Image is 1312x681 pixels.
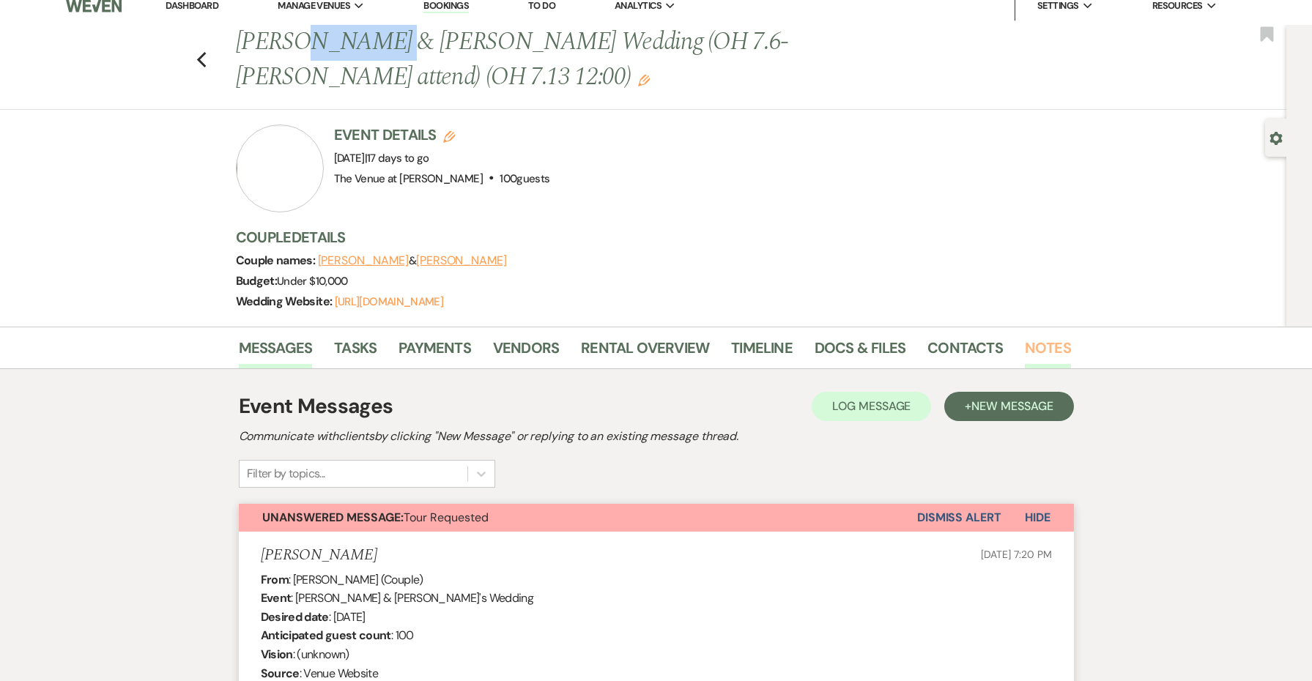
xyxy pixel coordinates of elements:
span: Couple names: [236,253,318,268]
b: Source [261,666,300,681]
span: & [318,253,507,268]
span: Under $10,000 [277,274,348,289]
div: Filter by topics... [247,465,325,483]
button: Unanswered Message:Tour Requested [239,504,917,532]
span: Log Message [832,398,911,414]
h5: [PERSON_NAME] [261,546,377,565]
button: [PERSON_NAME] [416,255,507,267]
span: Budget: [236,273,278,289]
b: Desired date [261,609,329,625]
a: Payments [399,336,471,368]
span: Tour Requested [262,510,489,525]
button: Hide [1001,504,1074,532]
b: Anticipated guest count [261,628,391,643]
span: The Venue at [PERSON_NAME] [334,171,483,186]
a: [URL][DOMAIN_NAME] [335,294,443,309]
b: Vision [261,647,293,662]
a: Contacts [927,336,1003,368]
span: | [365,151,429,165]
button: Edit [638,73,650,86]
button: Dismiss Alert [917,504,1001,532]
span: 17 days to go [367,151,429,165]
span: Hide [1025,510,1050,525]
a: Docs & Files [815,336,905,368]
h3: Couple Details [236,227,1056,248]
span: Wedding Website: [236,294,335,309]
a: Vendors [493,336,559,368]
a: Notes [1025,336,1071,368]
span: New Message [971,398,1053,414]
h2: Communicate with clients by clicking "New Message" or replying to an existing message thread. [239,428,1074,445]
button: +New Message [944,392,1073,421]
b: Event [261,590,292,606]
h1: Event Messages [239,391,393,422]
button: Open lead details [1270,130,1283,144]
button: [PERSON_NAME] [318,255,409,267]
b: From [261,572,289,587]
button: Log Message [812,392,931,421]
span: 100 guests [500,171,549,186]
a: Messages [239,336,313,368]
span: [DATE] 7:20 PM [981,548,1051,561]
strong: Unanswered Message: [262,510,404,525]
h3: Event Details [334,124,550,145]
a: Tasks [334,336,377,368]
a: Timeline [731,336,793,368]
h1: [PERSON_NAME] & [PERSON_NAME] Wedding (OH 7.6-[PERSON_NAME] attend) (OH 7.13 12:00) [236,25,892,94]
span: [DATE] [334,151,429,165]
a: Rental Overview [581,336,709,368]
